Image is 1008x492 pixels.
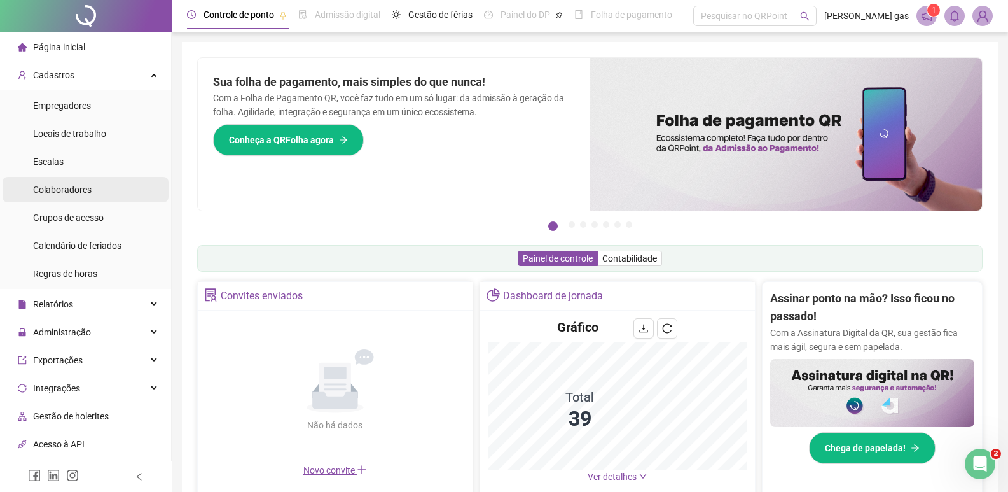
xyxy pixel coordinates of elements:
span: linkedin [47,469,60,482]
p: Com a Assinatura Digital da QR, sua gestão fica mais ágil, segura e sem papelada. [770,326,974,354]
button: 1 [548,221,558,231]
span: arrow-right [911,444,920,453]
span: pushpin [555,11,563,19]
span: api [18,440,27,449]
span: export [18,356,27,365]
span: dashboard [484,10,493,19]
span: solution [204,288,217,302]
span: sun [392,10,401,19]
span: reload [662,323,672,334]
span: Ver detalhes [588,472,637,482]
button: 6 [614,221,621,228]
span: search [800,11,810,21]
span: pushpin [279,11,287,19]
span: Gestão de holerites [33,411,109,421]
div: Dashboard de jornada [503,285,603,307]
span: plus [357,465,367,475]
span: Conheça a QRFolha agora [229,133,334,147]
span: pie-chart [487,288,500,302]
span: notification [921,10,932,22]
button: 4 [591,221,598,228]
span: Grupos de acesso [33,213,104,223]
span: Relatórios [33,299,73,309]
img: banner%2F02c71560-61a6-44d4-94b9-c8ab97240462.png [770,359,974,427]
img: banner%2F8d14a306-6205-4263-8e5b-06e9a85ad873.png [590,58,983,211]
span: down [639,472,647,481]
div: Não há dados [277,418,394,432]
sup: 1 [927,4,940,17]
span: instagram [66,469,79,482]
p: Com a Folha de Pagamento QR, você faz tudo em um só lugar: da admissão à geração da folha. Agilid... [213,91,575,119]
span: arrow-right [339,136,348,144]
span: clock-circle [187,10,196,19]
span: left [135,472,144,481]
span: lock [18,328,27,337]
span: book [574,10,583,19]
span: Colaboradores [33,185,92,195]
h2: Sua folha de pagamento, mais simples do que nunca! [213,73,575,91]
button: 7 [626,221,632,228]
span: Acesso à API [33,439,85,449]
button: Conheça a QRFolha agora [213,124,364,156]
span: Página inicial [33,42,85,52]
span: 1 [932,6,936,15]
span: Escalas [33,157,64,167]
span: Contabilidade [602,253,657,264]
img: 29781 [973,6,992,25]
span: Calendário de feriados [33,241,121,251]
span: Controle de ponto [204,10,274,20]
button: Chega de papelada! [809,432,936,464]
span: Empregadores [33,101,91,111]
span: download [639,323,649,334]
span: Painel de controle [523,253,593,264]
span: file [18,300,27,309]
span: Cadastros [33,70,74,80]
span: Regras de horas [33,269,97,279]
span: Integrações [33,383,80,393]
span: facebook [28,469,41,482]
span: file-done [298,10,307,19]
button: 2 [569,221,575,228]
span: Gestão de férias [408,10,473,20]
button: 5 [603,221,609,228]
h4: Gráfico [557,318,598,336]
span: apartment [18,412,27,421]
span: Painel do DP [501,10,550,20]
span: 2 [991,449,1001,459]
span: [PERSON_NAME] gas [824,9,909,23]
span: Folha de pagamento [591,10,672,20]
span: user-add [18,71,27,80]
span: Novo convite [303,465,367,475]
span: Locais de trabalho [33,129,106,139]
button: 3 [580,221,586,228]
span: home [18,43,27,52]
span: Chega de papelada! [825,441,906,455]
span: bell [949,10,960,22]
span: Admissão digital [315,10,380,20]
div: Convites enviados [221,285,303,307]
h2: Assinar ponto na mão? Isso ficou no passado! [770,290,974,326]
a: Ver detalhes down [588,472,647,482]
span: Administração [33,327,91,337]
span: Exportações [33,355,83,365]
iframe: Intercom live chat [965,449,995,479]
span: sync [18,384,27,393]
